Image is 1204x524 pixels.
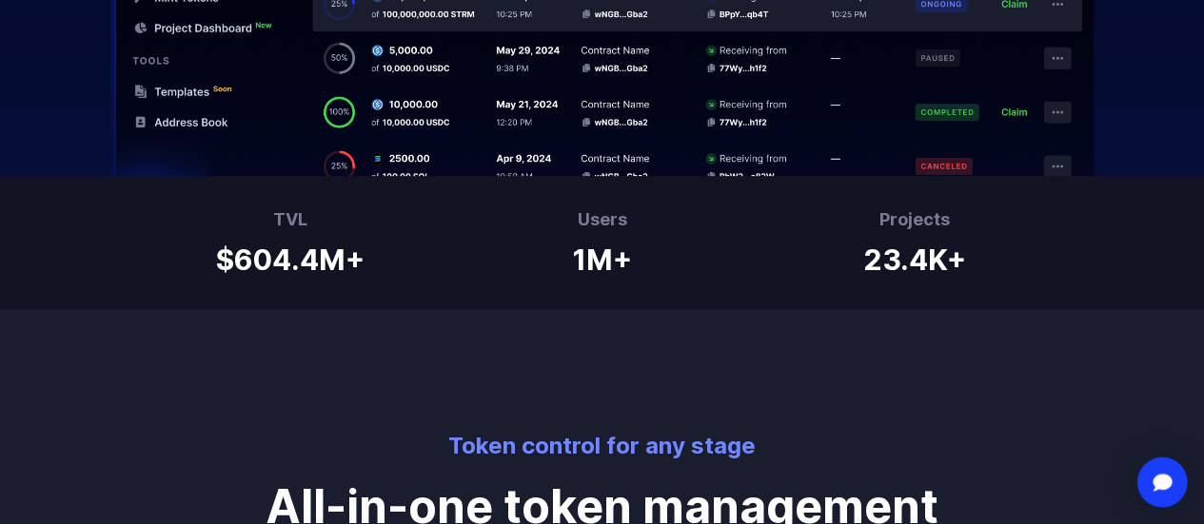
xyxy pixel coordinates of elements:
p: Token control for any stage [161,431,1044,461]
h1: $604.4M+ [216,235,365,277]
h1: 23.4K+ [863,235,966,277]
h1: 1M+ [572,235,632,277]
h3: Users [572,206,632,233]
h3: Projects [863,206,966,233]
h3: TVL [216,206,365,233]
div: Open Intercom Messenger [1137,457,1188,508]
